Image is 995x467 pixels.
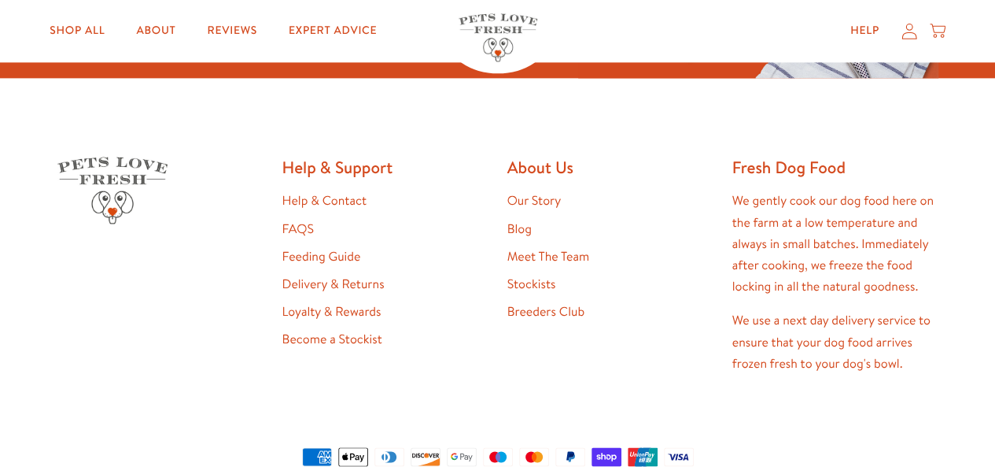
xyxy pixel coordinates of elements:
[57,157,168,224] img: Pets Love Fresh
[282,221,314,238] a: FAQS
[123,16,188,47] a: About
[282,157,488,178] h2: Help & Support
[282,192,367,209] a: Help & Contact
[507,248,589,265] a: Meet The Team
[507,157,713,178] h2: About Us
[282,331,382,348] a: Become a Stockist
[507,303,584,321] a: Breeders Club
[282,248,361,265] a: Feeding Guide
[37,16,117,47] a: Shop All
[732,310,938,375] p: We use a next day delivery service to ensure that your dog food arrives frozen fresh to your dog'...
[507,192,562,209] a: Our Story
[276,16,389,47] a: Expert Advice
[507,221,532,238] a: Blog
[838,16,892,47] a: Help
[507,276,556,293] a: Stockists
[732,157,938,178] h2: Fresh Dog Food
[282,303,381,321] a: Loyalty & Rewards
[195,16,270,47] a: Reviews
[282,276,385,293] a: Delivery & Returns
[459,14,537,62] img: Pets Love Fresh
[732,191,938,298] p: We gently cook our dog food here on the farm at a low temperature and always in small batches. Im...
